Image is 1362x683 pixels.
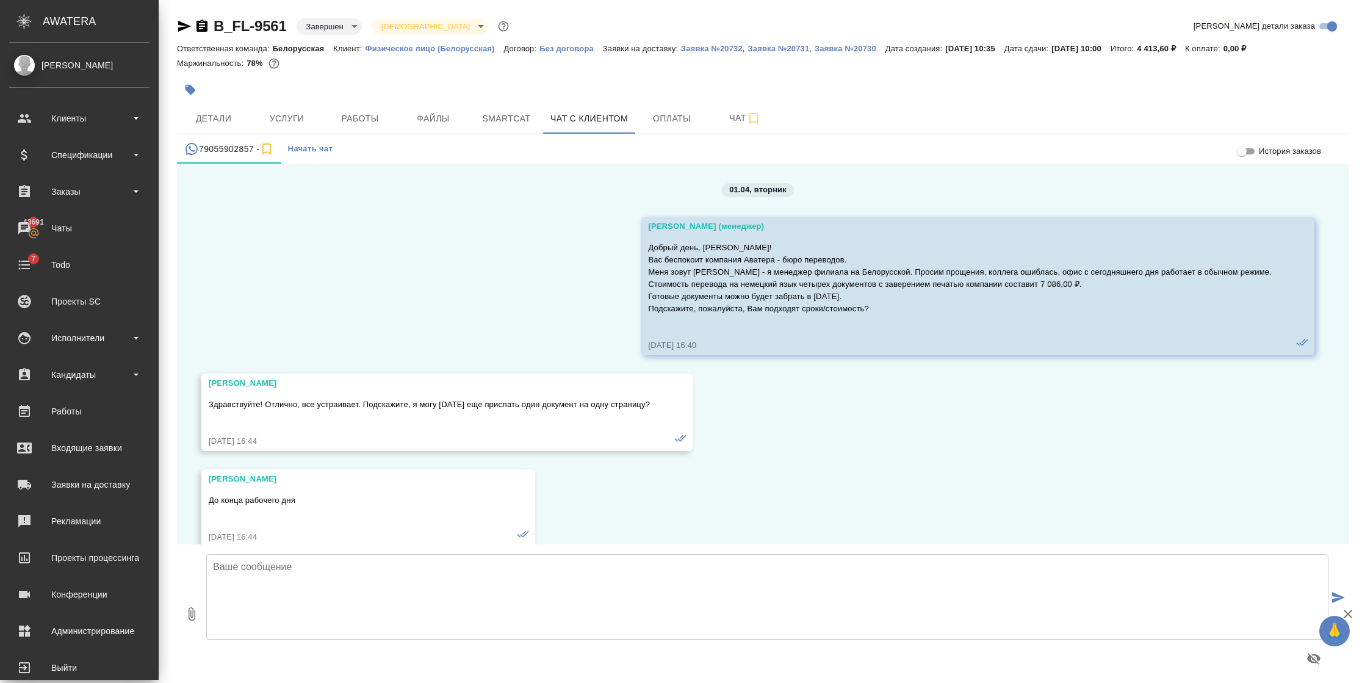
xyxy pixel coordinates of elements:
svg: Подписаться [259,142,274,156]
button: Добавить тэг [177,76,204,103]
a: Администрирование [3,616,156,646]
p: Ответственная команда: [177,44,273,53]
button: Заявка №20731 [748,43,810,55]
span: Начать чат [287,142,333,156]
div: AWATERA [43,9,159,34]
p: 4 413,60 ₽ [1137,44,1185,53]
span: 7 [24,253,43,265]
button: Начать чат [281,134,339,164]
a: Физическое лицо (Белорусская) [365,43,503,53]
div: Конференции [9,585,150,604]
p: , [809,44,815,53]
p: Без договора [539,44,603,53]
p: Дата создания: [885,44,945,53]
div: Завершен [372,18,488,35]
button: Завершен [303,21,347,32]
div: Чаты [9,219,150,237]
p: [DATE] 10:00 [1051,44,1111,53]
span: Файлы [404,111,463,126]
p: К оплате: [1185,44,1223,53]
div: Выйти [9,659,150,677]
span: Детали [184,111,243,126]
a: 43691Чаты [3,213,156,244]
a: Рекламации [3,506,156,537]
p: Договор: [504,44,540,53]
a: Заявки на доставку [3,469,156,500]
button: Заявка №20732 [681,43,743,55]
div: 79055902857 (Сухарева Екатерина Дмитриевна) - (undefined) [184,142,274,157]
div: Заказы [9,182,150,201]
p: Заявка №20730 [815,44,885,53]
div: Рекламации [9,512,150,530]
span: Услуги [258,111,316,126]
a: Без договора [539,43,603,53]
div: Работы [9,402,150,421]
span: Работы [331,111,389,126]
div: Клиенты [9,109,150,128]
p: До конца рабочего дня [209,494,492,507]
button: Заявка №20730 [815,43,885,55]
div: Спецификации [9,146,150,164]
a: B_FL-9561 [214,18,287,34]
button: Скопировать ссылку [195,19,209,34]
button: Доп статусы указывают на важность/срочность заказа [495,18,511,34]
p: , [743,44,748,53]
div: Кандидаты [9,366,150,384]
p: Заявка №20732 [681,44,743,53]
div: Заявки на доставку [9,475,150,494]
div: Todo [9,256,150,274]
p: Здравствуйте! Отлично, все устраивает. Подскажите, я могу [DATE] еще прислать один документ на од... [209,399,650,411]
span: Чат [716,110,774,126]
p: [DATE] 10:35 [945,44,1004,53]
p: Клиент: [333,44,365,53]
p: Белорусская [273,44,334,53]
div: [DATE] 16:40 [648,339,1272,352]
div: [PERSON_NAME] [9,59,150,72]
p: Итого: [1111,44,1137,53]
button: Скопировать ссылку для ЯМессенджера [177,19,192,34]
span: Оплаты [643,111,701,126]
span: История заказов [1259,145,1321,157]
button: 812.45 RUB; [266,56,282,71]
a: Выйти [3,652,156,683]
div: Проекты SC [9,292,150,311]
p: Заявки на доставку: [603,44,681,53]
button: Предпросмотр [1299,644,1328,673]
a: Конференции [3,579,156,610]
p: 78% [247,59,265,68]
p: Дата сдачи: [1004,44,1051,53]
p: Физическое лицо (Белорусская) [365,44,503,53]
div: Администрирование [9,622,150,640]
div: Проекты процессинга [9,549,150,567]
p: 01.04, вторник [729,184,787,196]
p: Заявка №20731 [748,44,810,53]
div: [PERSON_NAME] [209,473,492,485]
a: Работы [3,396,156,427]
a: 7Todo [3,250,156,280]
a: Входящие заявки [3,433,156,463]
a: Проекты процессинга [3,543,156,573]
span: 43691 [16,216,51,228]
p: Маржинальность: [177,59,247,68]
div: Исполнители [9,329,150,347]
span: Чат с клиентом [550,111,628,126]
button: [DEMOGRAPHIC_DATA] [378,21,474,32]
button: 🙏 [1319,616,1350,646]
svg: Подписаться [746,111,761,126]
div: [PERSON_NAME] [209,377,650,389]
span: 🙏 [1324,618,1345,644]
p: 0,00 ₽ [1223,44,1256,53]
div: [DATE] 16:44 [209,435,650,447]
span: Smartcat [477,111,536,126]
a: Проекты SC [3,286,156,317]
p: Добрый день, [PERSON_NAME]! Вас беспокоит компания Аватера - бюро переводов. Меня зовут [PERSON_N... [648,242,1272,315]
div: Входящие заявки [9,439,150,457]
div: [DATE] 16:44 [209,531,492,543]
div: Завершен [297,18,362,35]
div: [PERSON_NAME] (менеджер) [648,220,1272,233]
div: simple tabs example [177,134,1349,164]
span: [PERSON_NAME] детали заказа [1194,20,1315,32]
